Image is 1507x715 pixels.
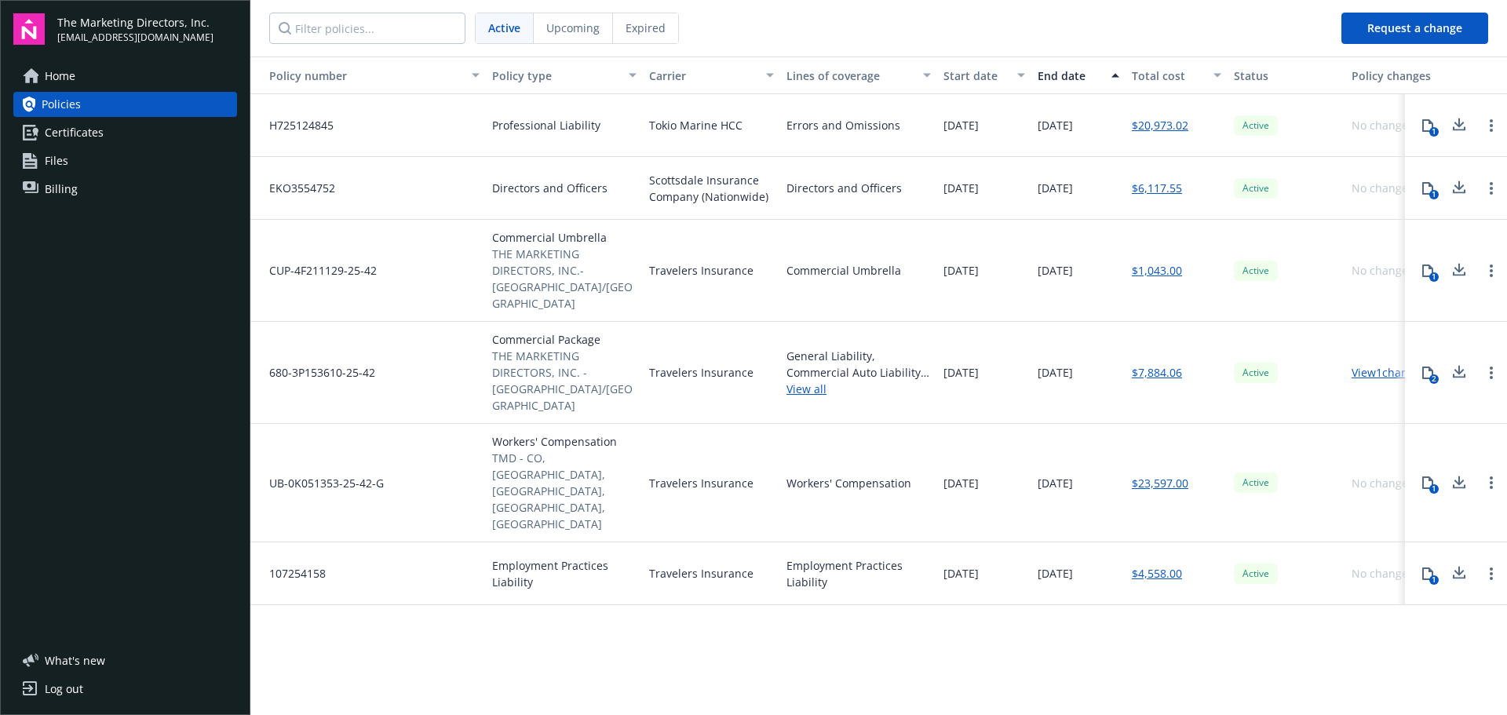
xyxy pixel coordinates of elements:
div: Employment Practices Liability [786,557,931,590]
input: Filter policies... [269,13,465,44]
span: The Marketing Directors, Inc. [57,14,213,31]
span: Active [1240,264,1272,278]
span: H725124845 [257,117,334,133]
span: Certificates [45,120,104,145]
span: TMD - CO, [GEOGRAPHIC_DATA], [GEOGRAPHIC_DATA], [GEOGRAPHIC_DATA], [GEOGRAPHIC_DATA] [492,450,637,532]
div: No changes [1352,565,1414,582]
span: [DATE] [1038,262,1073,279]
span: Workers' Compensation [492,433,637,450]
button: End date [1031,57,1126,94]
a: Open options [1482,179,1501,198]
span: Active [1240,567,1272,581]
div: Status [1234,67,1339,84]
span: Travelers Insurance [649,262,753,279]
a: Open options [1482,363,1501,382]
button: 1 [1412,467,1443,498]
span: Home [45,64,75,89]
span: [DATE] [1038,475,1073,491]
a: Certificates [13,120,237,145]
a: Files [13,148,237,173]
div: Carrier [649,67,757,84]
a: $1,043.00 [1132,262,1182,279]
div: Workers' Compensation [786,475,911,491]
div: No changes [1352,180,1414,196]
span: Travelers Insurance [649,475,753,491]
span: [EMAIL_ADDRESS][DOMAIN_NAME] [57,31,213,45]
button: Lines of coverage [780,57,937,94]
span: Billing [45,177,78,202]
button: Policy changes [1345,57,1443,94]
div: 1 [1429,127,1439,137]
a: $6,117.55 [1132,180,1182,196]
span: [DATE] [943,364,979,381]
a: Open options [1482,473,1501,492]
span: Tokio Marine HCC [649,117,743,133]
div: No changes [1352,262,1414,279]
button: 2 [1412,357,1443,389]
span: 107254158 [257,565,326,582]
a: Open options [1482,116,1501,135]
span: [DATE] [1038,117,1073,133]
span: Active [1240,366,1272,380]
button: 1 [1412,255,1443,286]
div: 1 [1429,190,1439,199]
span: Employment Practices Liability [492,557,637,590]
div: Lines of coverage [786,67,914,84]
span: [DATE] [1038,364,1073,381]
button: Start date [937,57,1031,94]
img: navigator-logo.svg [13,13,45,45]
span: Expired [626,20,666,36]
span: THE MARKETING DIRECTORS, INC.- [GEOGRAPHIC_DATA]/[GEOGRAPHIC_DATA] [492,246,637,312]
button: 1 [1412,173,1443,204]
span: 680-3P153610-25-42 [257,364,375,381]
div: Directors and Officers [786,180,902,196]
span: [DATE] [1038,180,1073,196]
div: 1 [1429,272,1439,282]
a: Billing [13,177,237,202]
button: Total cost [1126,57,1228,94]
a: $7,884.06 [1132,364,1182,381]
button: What's new [13,652,130,669]
span: Travelers Insurance [649,364,753,381]
div: General Liability, Commercial Auto Liability, Commercial Property [786,348,931,381]
div: No changes [1352,475,1414,491]
div: 2 [1429,374,1439,384]
a: Open options [1482,261,1501,280]
span: EKO3554752 [257,180,335,196]
span: UB-0K051353-25-42-G [257,475,384,491]
button: Status [1228,57,1345,94]
div: Start date [943,67,1008,84]
button: Request a change [1341,13,1488,44]
a: $23,597.00 [1132,475,1188,491]
span: Commercial Umbrella [492,229,637,246]
div: Policy type [492,67,619,84]
button: 1 [1412,558,1443,589]
span: Active [1240,181,1272,195]
span: [DATE] [943,475,979,491]
span: [DATE] [943,262,979,279]
a: Open options [1482,564,1501,583]
span: Scottsdale Insurance Company (Nationwide) [649,172,774,205]
div: Commercial Umbrella [786,262,901,279]
a: Home [13,64,237,89]
span: [DATE] [1038,565,1073,582]
span: [DATE] [943,180,979,196]
span: Files [45,148,68,173]
span: THE MARKETING DIRECTORS, INC. - [GEOGRAPHIC_DATA]/[GEOGRAPHIC_DATA] [492,348,637,414]
span: What ' s new [45,652,105,669]
a: $4,558.00 [1132,565,1182,582]
button: Policy type [486,57,643,94]
span: Directors and Officers [492,180,608,196]
span: Active [1240,476,1272,490]
div: End date [1038,67,1102,84]
span: Upcoming [546,20,600,36]
span: Active [1240,119,1272,133]
div: Toggle SortBy [257,67,462,84]
span: Professional Liability [492,117,600,133]
a: View all [786,381,931,397]
span: [DATE] [943,117,979,133]
span: Active [488,20,520,36]
a: $20,973.02 [1132,117,1188,133]
span: [DATE] [943,565,979,582]
span: Commercial Package [492,331,637,348]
